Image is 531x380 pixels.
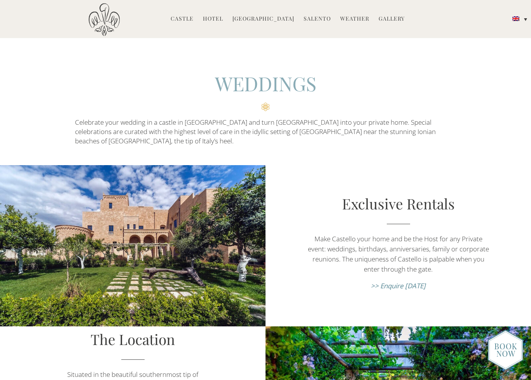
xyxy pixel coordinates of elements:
[379,15,405,24] a: Gallery
[512,16,519,21] img: English
[342,194,455,213] a: Exclusive Rentals
[305,234,491,274] p: Make Castello your home and be the Host for any Private event: weddings, birthdays, anniversaries...
[488,330,523,370] img: new-booknow.png
[488,329,523,370] img: enquire_today_weddings_page.png
[232,15,294,24] a: [GEOGRAPHIC_DATA]
[91,329,175,349] a: The Location
[340,15,369,24] a: Weather
[75,118,456,146] p: Celebrate your wedding in a castle in [GEOGRAPHIC_DATA] and turn [GEOGRAPHIC_DATA] into your priv...
[89,3,120,36] img: Castello di Ugento
[371,281,426,290] a: >> Enquire [DATE]
[304,15,331,24] a: Salento
[171,15,194,24] a: Castle
[203,15,223,24] a: Hotel
[75,70,456,111] h2: WEDDINGS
